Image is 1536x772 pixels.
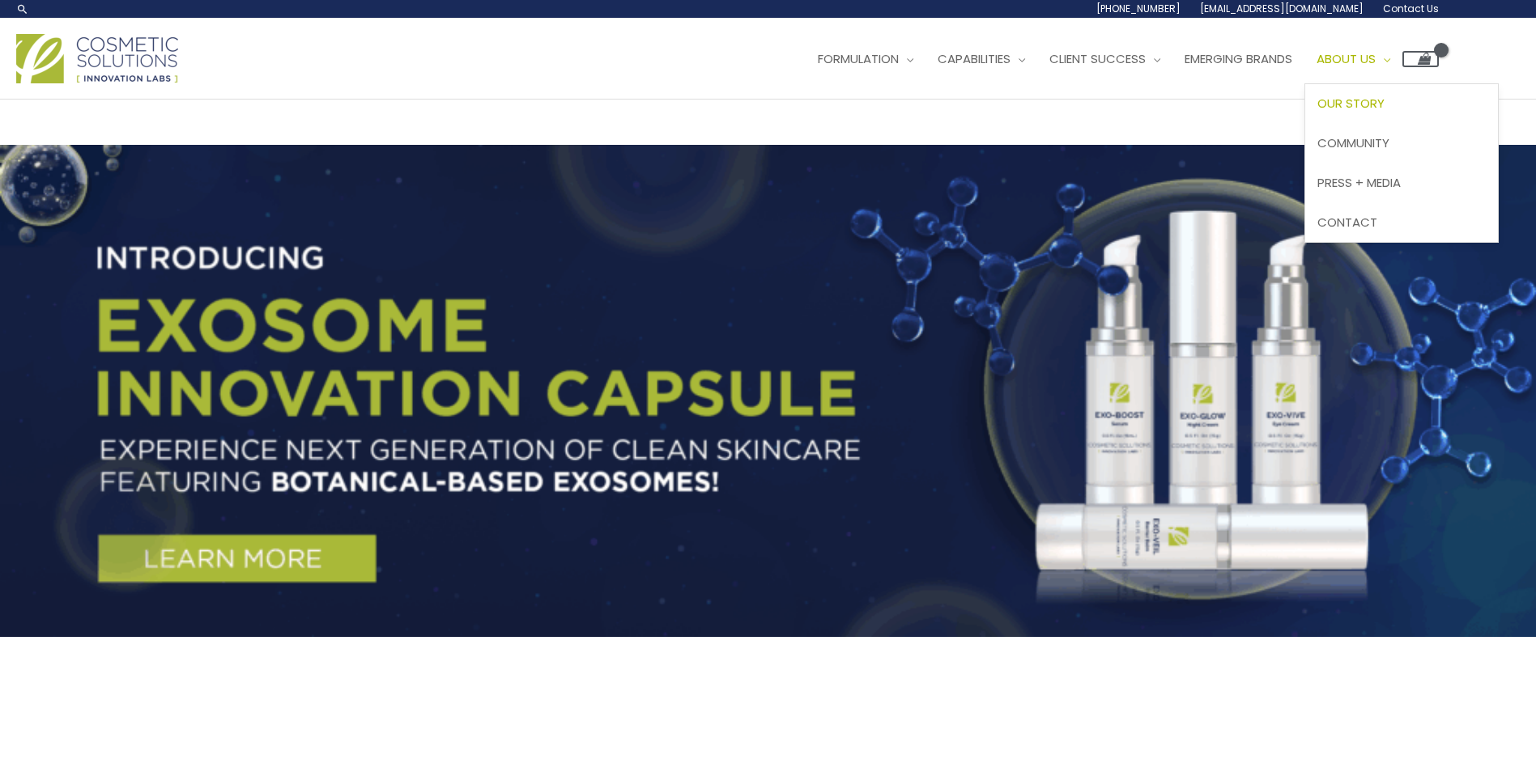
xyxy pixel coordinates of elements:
[1304,35,1402,83] a: About Us
[806,35,925,83] a: Formulation
[818,50,899,67] span: Formulation
[1317,134,1389,151] span: Community
[1383,2,1439,15] span: Contact Us
[1317,174,1401,191] span: Press + Media
[16,2,29,15] a: Search icon link
[1305,202,1498,242] a: Contact
[938,50,1011,67] span: Capabilities
[1402,51,1439,67] a: View Shopping Cart, empty
[1049,50,1146,67] span: Client Success
[1172,35,1304,83] a: Emerging Brands
[925,35,1037,83] a: Capabilities
[1096,2,1181,15] span: [PHONE_NUMBER]
[794,35,1439,83] nav: Site Navigation
[1037,35,1172,83] a: Client Success
[1317,214,1377,231] span: Contact
[1305,124,1498,163] a: Community
[1305,163,1498,202] a: Press + Media
[1317,50,1376,67] span: About Us
[16,34,178,83] img: Cosmetic Solutions Logo
[1317,95,1385,112] span: Our Story
[1305,84,1498,124] a: Our Story
[1185,50,1292,67] span: Emerging Brands
[1200,2,1364,15] span: [EMAIL_ADDRESS][DOMAIN_NAME]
